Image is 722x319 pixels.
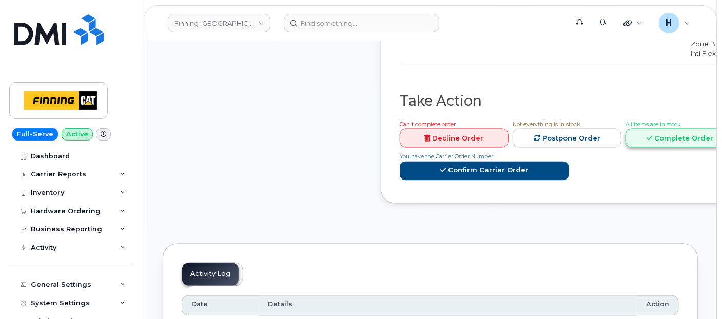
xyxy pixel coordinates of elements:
[191,300,208,309] span: Date
[691,30,716,57] span: ROW Zone B Intl Flex
[652,13,697,33] div: hakaur@dminc.com
[268,300,292,309] span: Details
[626,121,680,128] span: All Items are in stock
[400,121,456,128] span: Can't complete order
[513,129,621,148] a: Postpone Order
[400,154,493,161] span: You have the Carrier Order Number
[513,121,580,128] span: Not everything is in stock
[284,14,439,32] input: Find something...
[168,14,270,32] a: Finning Canada
[616,13,650,33] div: Quicklinks
[637,295,679,316] th: Action
[400,129,509,148] a: Decline Order
[400,162,569,181] a: Confirm Carrier Order
[666,17,672,29] span: H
